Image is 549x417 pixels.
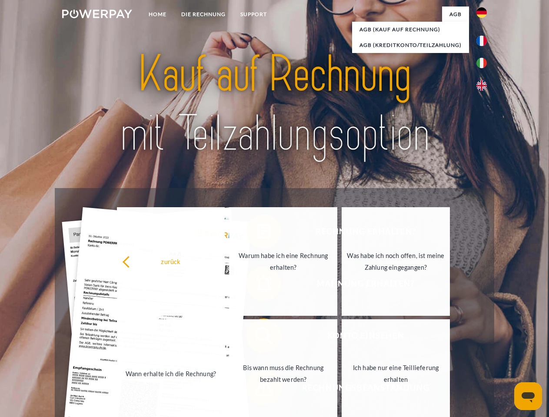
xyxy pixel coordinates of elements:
[83,42,466,166] img: title-powerpay_de.svg
[62,10,132,18] img: logo-powerpay-white.svg
[234,250,332,273] div: Warum habe ich eine Rechnung erhalten?
[514,382,542,410] iframe: Schaltfläche zum Öffnen des Messaging-Fensters
[233,7,274,22] a: SUPPORT
[174,7,233,22] a: DIE RECHNUNG
[122,367,220,379] div: Wann erhalte ich die Rechnung?
[476,58,487,68] img: it
[122,255,220,267] div: zurück
[342,207,450,316] a: Was habe ich noch offen, ist meine Zahlung eingegangen?
[347,250,445,273] div: Was habe ich noch offen, ist meine Zahlung eingegangen?
[352,22,469,37] a: AGB (Kauf auf Rechnung)
[352,37,469,53] a: AGB (Kreditkonto/Teilzahlung)
[476,36,487,46] img: fr
[476,80,487,91] img: en
[442,7,469,22] a: agb
[476,7,487,18] img: de
[234,362,332,385] div: Bis wann muss die Rechnung bezahlt werden?
[141,7,174,22] a: Home
[347,362,445,385] div: Ich habe nur eine Teillieferung erhalten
